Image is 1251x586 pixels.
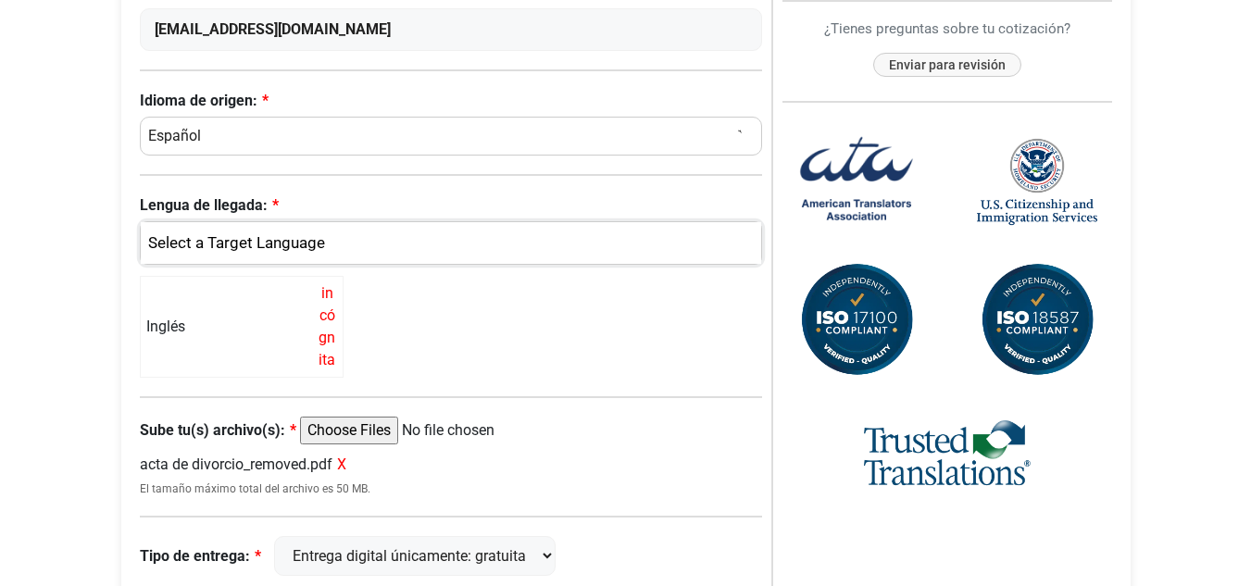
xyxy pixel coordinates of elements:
[140,92,257,109] font: Idioma de origen:
[319,284,335,368] font: incógnita
[864,418,1031,491] img: Logotipo de Trusted Translations
[140,8,763,51] input: Ingrese su correo electrónico
[977,137,1097,227] img: Logotipo del Servicio de Ciudadanía e Inmigración de los Estados Unidos
[977,260,1097,380] img: Certificación conforme a la norma ISO 18587
[337,455,346,473] font: X
[146,318,185,335] font: Inglés
[140,196,268,214] font: Lengua de llegada:
[140,421,285,439] font: Sube tu(s) archivo(s):
[140,482,370,495] font: El tamaño máximo total del archivo es 50 MB.
[873,53,1021,78] button: Enviar para revisión
[796,260,917,380] img: Certificación conforme a la norma ISO 17100
[796,121,917,242] img: Logotipo de la Asociación Estadounidense de Traductores
[140,547,250,565] font: Tipo de entrega:
[140,455,332,473] font: acta de divorcio_removed.pdf
[889,57,1006,72] font: Enviar para revisión
[140,221,763,266] button: Inglés
[824,20,1070,37] font: ¿Tienes preguntas sobre tu cotización?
